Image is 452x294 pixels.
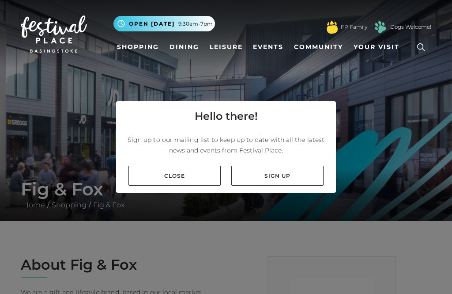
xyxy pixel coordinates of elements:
span: Open [DATE] [129,20,175,28]
span: 9.30am-7pm [178,20,213,28]
h4: Hello there! [195,108,258,124]
button: Open [DATE] 9.30am-7pm [113,16,215,31]
a: FP Family [341,23,367,31]
a: Your Visit [350,39,407,55]
a: Dining [166,39,203,55]
a: Community [290,39,347,55]
p: Sign up to our mailing list to keep up to date with all the latest news and events from Festival ... [123,134,329,156]
a: Shopping [113,39,162,55]
a: Dogs Welcome! [390,23,431,31]
a: Leisure [206,39,246,55]
img: Festival Place Logo [21,15,87,53]
span: Your Visit [354,42,399,52]
a: Sign up [231,166,324,186]
a: Events [249,39,287,55]
a: Close [128,166,221,186]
